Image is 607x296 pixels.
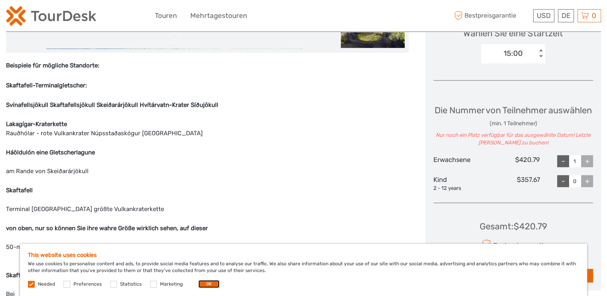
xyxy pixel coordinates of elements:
[11,14,90,20] p: We're away right now. Please check back later!
[6,128,409,139] p: Rauðhólar - rote Vulkankrater Núpsstaðaskógur [GEOGRAPHIC_DATA]
[581,155,593,167] div: +
[537,12,551,20] span: USD
[486,155,540,167] div: $420.79
[73,281,102,288] label: Preferences
[486,175,540,192] div: $357.67
[6,242,409,253] p: 50-minütigen Flugreise von
[433,155,486,167] div: Erwachsene
[6,101,218,109] strong: Svínafellsjökull Skaftafellsjökull Skeiðarárjökull Hvítárvatn-Krater Síðujökull
[557,155,569,167] div: -
[6,62,99,69] strong: Beispiele für mögliche Standorte:
[20,244,587,296] div: We use cookies to personalise content and ads, to provide social media features and to analyse ou...
[433,185,486,192] div: 2 - 12 years
[28,252,579,259] h5: This website uses cookies
[160,281,183,288] label: Marketing
[433,104,593,147] div: Die Nummer von Teilnehmer auswählen
[120,281,142,288] label: Statistics
[6,120,409,232] strong: Lakagígar-Kraterkette Háöldulón eine Gletscherlagune Skaftafell von oben, nur so können Sie ihre ...
[558,9,574,22] div: DE
[38,281,55,288] label: Needed
[452,9,531,22] span: Bestpreisgarantie
[504,48,523,59] div: 15:00
[190,10,247,22] a: Mehrtagestouren
[6,82,87,89] strong: Skaftafell-Terminalgletscher:
[480,220,547,233] div: Gesamt : $420.79
[433,120,593,128] div: (min. 1 Teilnehmer)
[581,175,593,187] div: +
[6,204,409,215] p: Terminal [GEOGRAPHIC_DATA] größte Vulkankraterkette
[155,10,177,22] a: Touren
[538,49,544,58] div: < >
[198,280,219,288] button: OK
[433,175,486,192] div: Kind
[6,272,61,279] strong: Skaftafell-Terminal.
[463,27,563,39] span: Wählen Sie eine Startzeit
[92,12,101,22] button: Open LiveChat chat widget
[480,237,546,251] div: Bestpreisgarantie
[6,6,96,26] img: 2254-3441b4b5-4e5f-4d00-b396-31f1d84a6ebf_logo_small.png
[557,175,569,187] div: -
[591,12,597,20] span: 0
[433,132,593,147] div: Nur noch ein Platz verfügbar für das ausgewählte Datum! Letzte [PERSON_NAME] zu buchen!
[6,166,409,177] p: am Rande von Skeiðarárjökull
